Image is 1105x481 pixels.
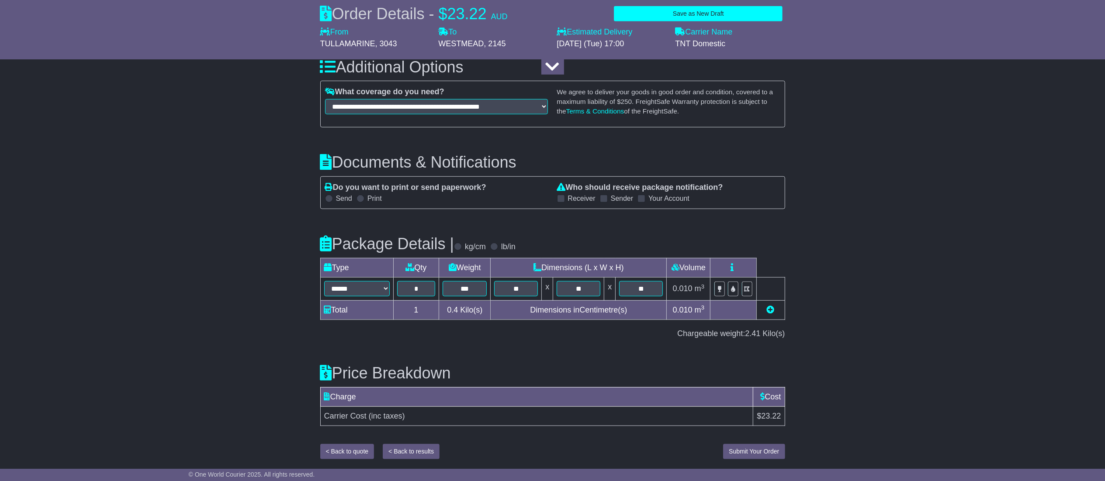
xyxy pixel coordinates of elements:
h3: Additional Options [320,58,785,76]
td: Dimensions in Centimetre(s) [491,300,667,320]
sup: 3 [701,304,705,311]
label: What coverage do you need? [325,87,444,97]
div: Order Details - [320,4,508,23]
td: x [604,277,616,300]
button: Save as New Draft [614,6,783,21]
span: 0.010 [673,306,693,314]
h3: Price Breakdown [320,364,785,382]
span: 0.4 [447,306,458,314]
label: Receiver [568,194,596,203]
span: 0.010 [673,284,693,293]
h3: Documents & Notifications [320,154,785,171]
h3: Package Details | [320,235,454,253]
td: Cost [753,387,785,406]
td: Volume [667,258,710,277]
label: Who should receive package notification? [557,183,723,192]
label: Your Account [648,194,689,203]
label: Sender [611,194,634,203]
td: Type [320,258,393,277]
sup: 3 [701,283,705,290]
span: $23.22 [757,412,781,420]
button: Submit Your Order [723,444,785,459]
label: kg/cm [465,242,486,252]
span: $ [439,5,447,23]
label: Do you want to print or send paperwork? [325,183,486,192]
span: , 3043 [375,39,397,48]
span: (inc taxes) [369,412,405,420]
span: © One World Courier 2025. All rights reserved. [189,471,315,478]
span: Submit Your Order [729,448,779,455]
button: < Back to quote [320,444,374,459]
div: [DATE] (Tue) 17:00 [557,39,667,49]
td: Weight [439,258,491,277]
td: x [542,277,553,300]
label: From [320,27,349,37]
td: Kilo(s) [439,300,491,320]
label: lb/in [501,242,516,252]
label: Print [367,194,382,203]
button: < Back to results [383,444,440,459]
td: 1 [393,300,439,320]
span: 23.22 [447,5,487,23]
a: Add new item [767,306,775,314]
div: TNT Domestic [675,39,785,49]
td: Total [320,300,393,320]
small: We agree to deliver your goods in good order and condition, covered to a maximum liability of $ .... [557,88,773,114]
span: , 2145 [484,39,506,48]
span: m [695,306,705,314]
div: Chargeable weight: Kilo(s) [320,329,785,339]
span: 2.41 [745,329,760,338]
label: Carrier Name [675,27,733,37]
span: TULLAMARINE [320,39,375,48]
span: Carrier Cost [324,412,367,420]
td: Dimensions (L x W x H) [491,258,667,277]
label: Estimated Delivery [557,27,667,37]
span: 250 [621,98,632,105]
td: Charge [320,387,753,406]
span: m [695,284,705,293]
span: AUD [491,12,508,21]
span: WESTMEAD [439,39,484,48]
td: Qty [393,258,439,277]
label: Send [336,194,352,203]
a: Terms & Conditions [566,107,624,115]
label: To [439,27,457,37]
